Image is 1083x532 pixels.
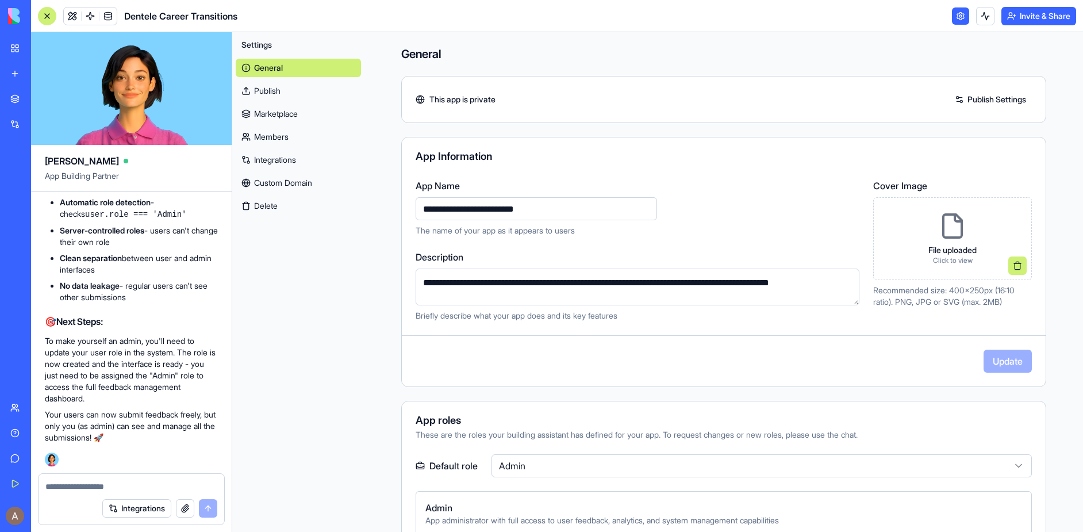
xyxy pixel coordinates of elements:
[236,36,361,54] button: Settings
[6,507,24,525] img: ACg8ocJV6D3_6rN2XWQ9gC4Su6cEn1tsy63u5_3HgxpMOOOGh7gtYg=s96-c
[45,154,119,168] span: [PERSON_NAME]
[416,454,478,477] label: Default role
[416,179,859,193] label: App Name
[60,197,218,220] li: - checks
[236,82,361,100] a: Publish
[45,170,218,191] span: App Building Partner
[45,335,218,404] p: To make yourself an admin, you'll need to update your user role in the system. The role is now cr...
[241,39,272,51] span: Settings
[416,429,1032,441] div: These are the roles your building assistant has defined for your app. To request changes or new r...
[236,151,361,169] a: Integrations
[416,250,859,264] label: Description
[56,316,103,327] strong: Next Steps:
[873,285,1032,308] p: Recommended size: 400x250px (16:10 ratio). PNG, JPG or SVG (max. 2MB)
[416,415,1032,426] div: App roles
[60,225,218,248] li: - users can't change their own role
[60,225,144,235] strong: Server-controlled roles
[60,280,218,303] li: - regular users can't see other submissions
[236,59,361,77] a: General
[45,453,59,466] img: Ella_00000_wcx2te.png
[8,8,79,24] img: logo
[236,105,361,123] a: Marketplace
[416,225,859,236] p: The name of your app as it appears to users
[416,151,1032,162] div: App Information
[425,501,1022,515] span: Admin
[60,197,151,207] strong: Automatic role detection
[949,90,1032,109] a: Publish Settings
[429,94,496,105] span: This app is private
[60,281,120,290] strong: No data leakage
[873,197,1032,280] div: File uploadedClick to view
[425,515,1022,526] span: App administrator with full access to user feedback, analytics, and system management capabilities
[124,9,237,23] span: Dentele Career Transitions
[236,197,361,215] button: Delete
[401,46,1046,62] h4: General
[873,179,1032,193] label: Cover Image
[102,499,171,518] button: Integrations
[236,128,361,146] a: Members
[1001,7,1076,25] button: Invite & Share
[45,409,218,443] p: Your users can now submit feedback freely, but only you (as admin) can see and manage all the sub...
[928,244,977,256] p: File uploaded
[416,310,859,322] p: Briefly describe what your app does and its key features
[236,174,361,192] a: Custom Domain
[60,252,218,275] li: between user and admin interfaces
[85,210,186,219] code: user.role === 'Admin'
[928,256,977,265] p: Click to view
[60,253,122,263] strong: Clean separation
[45,315,218,328] h2: 🎯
